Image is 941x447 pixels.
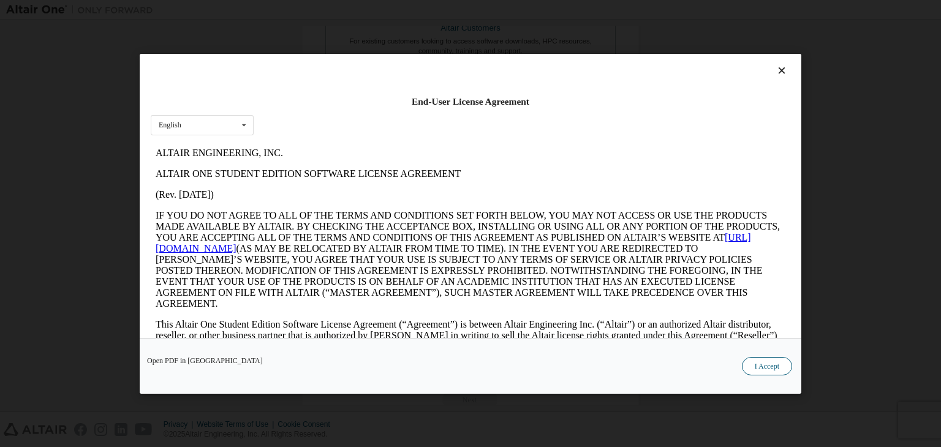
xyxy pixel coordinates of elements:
p: IF YOU DO NOT AGREE TO ALL OF THE TERMS AND CONDITIONS SET FORTH BELOW, YOU MAY NOT ACCESS OR USE... [5,67,635,167]
p: ALTAIR ONE STUDENT EDITION SOFTWARE LICENSE AGREEMENT [5,26,635,37]
p: This Altair One Student Edition Software License Agreement (“Agreement”) is between Altair Engine... [5,176,635,231]
a: [URL][DOMAIN_NAME] [5,89,600,111]
div: English [159,121,181,129]
p: ALTAIR ENGINEERING, INC. [5,5,635,16]
p: (Rev. [DATE]) [5,47,635,58]
button: I Accept [742,357,792,375]
a: Open PDF in [GEOGRAPHIC_DATA] [147,357,263,364]
div: End-User License Agreement [151,96,790,108]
